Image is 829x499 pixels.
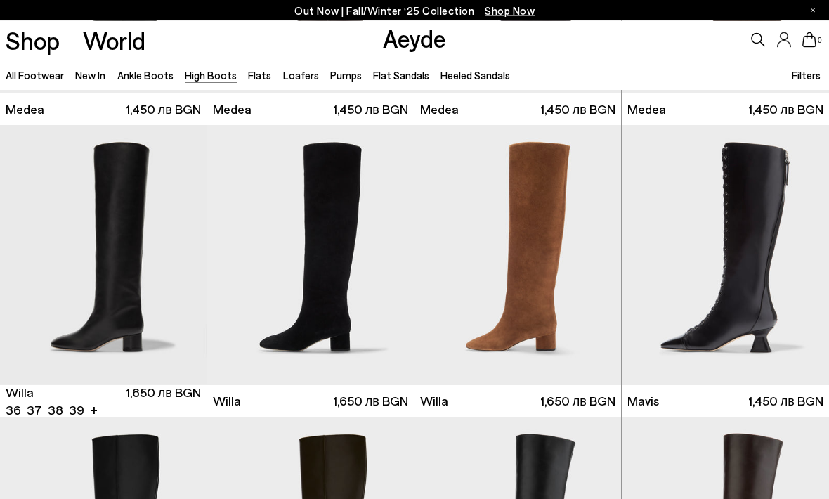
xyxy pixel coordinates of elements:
a: All Footwear [6,69,64,82]
li: 38 [48,402,63,420]
span: 1,650 лв BGN [126,384,201,420]
img: Mavis Lace-Up High Boots [622,126,829,386]
a: Flats [248,69,271,82]
span: Medea [627,101,666,119]
a: Heeled Sandals [440,69,510,82]
span: Willa [213,393,241,410]
a: Medea 1,450 лв BGN [207,94,414,126]
span: Medea [213,101,252,119]
a: Ankle Boots [117,69,174,82]
a: Medea 1,450 лв BGN [622,94,829,126]
a: Loafers [283,69,319,82]
a: Mavis 1,450 лв BGN [622,386,829,417]
span: 1,450 лв BGN [126,101,201,119]
span: Willa [420,393,448,410]
span: Medea [420,101,459,119]
img: Willa Suede Knee-High Boots [414,126,621,386]
span: Medea [6,101,44,119]
a: Pumps [330,69,362,82]
span: Willa [6,384,34,402]
li: 37 [27,402,42,420]
a: New In [75,69,105,82]
p: Out Now | Fall/Winter ‘25 Collection [294,2,535,20]
a: Willa 1,650 лв BGN [414,386,621,417]
span: Filters [792,69,821,82]
span: 1,450 лв BGN [333,101,408,119]
img: Willa Suede Over-Knee Boots [207,126,414,386]
a: 0 [802,32,816,48]
span: Mavis [627,393,659,410]
span: 1,450 лв BGN [748,101,823,119]
span: 1,450 лв BGN [540,101,615,119]
span: 0 [816,37,823,44]
ul: variant [6,402,81,420]
span: 1,450 лв BGN [748,393,823,410]
a: High Boots [185,69,237,82]
span: 1,650 лв BGN [333,393,408,410]
a: Flat Sandals [373,69,429,82]
span: Navigate to /collections/new-in [485,4,535,17]
li: 39 [69,402,84,420]
li: + [90,401,98,420]
a: Medea 1,450 лв BGN [414,94,621,126]
li: 36 [6,402,21,420]
a: World [83,28,145,53]
a: Aeyde [383,23,446,53]
a: Shop [6,28,60,53]
a: Willa 1,650 лв BGN [207,386,414,417]
span: 1,650 лв BGN [540,393,615,410]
